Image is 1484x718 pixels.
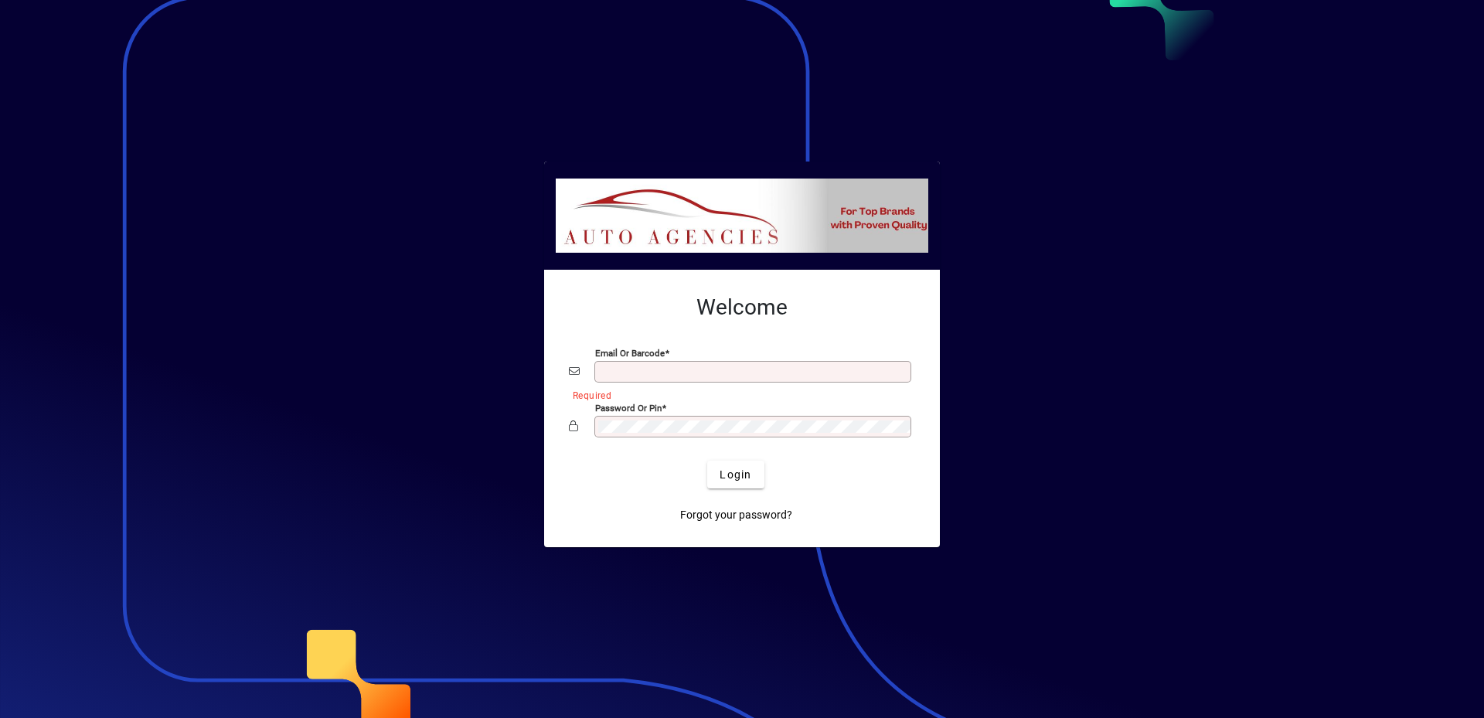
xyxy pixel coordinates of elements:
[595,403,662,413] mat-label: Password or Pin
[707,461,764,488] button: Login
[569,294,915,321] h2: Welcome
[674,501,798,529] a: Forgot your password?
[720,467,751,483] span: Login
[680,507,792,523] span: Forgot your password?
[595,348,665,359] mat-label: Email or Barcode
[573,386,903,403] mat-error: Required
